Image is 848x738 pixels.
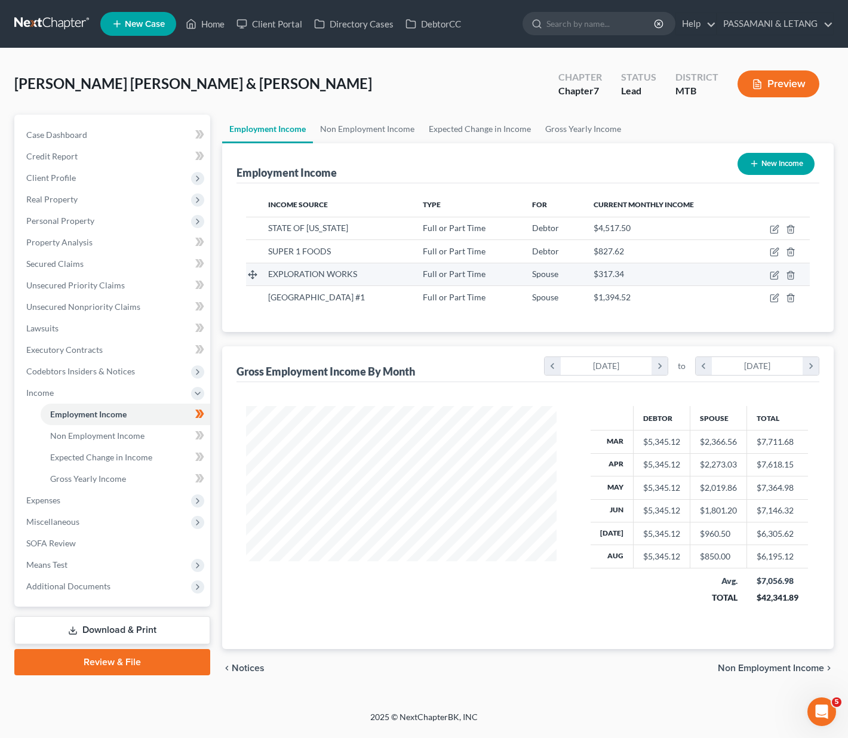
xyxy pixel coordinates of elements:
[14,649,210,675] a: Review & File
[26,323,59,333] span: Lawsuits
[26,259,84,269] span: Secured Claims
[545,357,561,375] i: chevron_left
[50,430,145,441] span: Non Employment Income
[222,115,313,143] a: Employment Income
[643,482,680,494] div: $5,345.12
[400,13,467,35] a: DebtorCC
[236,364,415,379] div: Gross Employment Income By Month
[14,616,210,644] a: Download & Print
[41,404,210,425] a: Employment Income
[268,223,348,233] span: STATE OF [US_STATE]
[591,430,634,453] th: Mar
[423,269,486,279] span: Full or Part Time
[268,200,328,209] span: Income Source
[824,663,834,673] i: chevron_right
[643,528,680,540] div: $5,345.12
[803,357,819,375] i: chevron_right
[26,280,125,290] span: Unsecured Priority Claims
[700,505,737,516] div: $1,801.20
[308,13,400,35] a: Directory Cases
[26,130,87,140] span: Case Dashboard
[700,575,738,587] div: Avg.
[26,194,78,204] span: Real Property
[26,173,76,183] span: Client Profile
[700,436,737,448] div: $2,366.56
[832,697,841,707] span: 5
[700,592,738,604] div: TOTAL
[268,246,331,256] span: SUPER 1 FOODS
[532,200,547,209] span: For
[717,13,833,35] a: PASSAMANI & LETANG
[591,545,634,568] th: Aug
[594,292,631,302] span: $1,394.52
[26,388,54,398] span: Income
[718,663,834,673] button: Non Employment Income chevron_right
[41,468,210,490] a: Gross Yearly Income
[26,581,110,591] span: Additional Documents
[125,20,165,29] span: New Case
[423,292,486,302] span: Full or Part Time
[17,296,210,318] a: Unsecured Nonpriority Claims
[17,533,210,554] a: SOFA Review
[17,146,210,167] a: Credit Report
[558,70,602,84] div: Chapter
[621,70,656,84] div: Status
[700,528,737,540] div: $960.50
[643,551,680,562] div: $5,345.12
[268,292,365,302] span: [GEOGRAPHIC_DATA] #1
[423,223,486,233] span: Full or Part Time
[561,357,652,375] div: [DATE]
[594,246,624,256] span: $827.62
[700,459,737,471] div: $2,273.03
[546,13,656,35] input: Search by name...
[621,84,656,98] div: Lead
[747,545,808,568] td: $6,195.12
[591,453,634,476] th: Apr
[422,115,538,143] a: Expected Change in Income
[643,459,680,471] div: $5,345.12
[532,246,559,256] span: Debtor
[222,663,265,673] button: chevron_left Notices
[594,269,624,279] span: $317.34
[17,124,210,146] a: Case Dashboard
[313,115,422,143] a: Non Employment Income
[747,476,808,499] td: $7,364.98
[594,200,694,209] span: Current Monthly Income
[594,85,599,96] span: 7
[17,339,210,361] a: Executory Contracts
[532,269,558,279] span: Spouse
[532,292,558,302] span: Spouse
[26,366,135,376] span: Codebtors Insiders & Notices
[591,476,634,499] th: May
[17,253,210,275] a: Secured Claims
[17,318,210,339] a: Lawsuits
[532,223,559,233] span: Debtor
[180,13,231,35] a: Home
[236,165,337,180] div: Employment Income
[26,538,76,548] span: SOFA Review
[643,505,680,516] div: $5,345.12
[712,357,803,375] div: [DATE]
[268,269,357,279] span: EXPLORATION WORKS
[538,115,628,143] a: Gross Yearly Income
[643,436,680,448] div: $5,345.12
[26,345,103,355] span: Executory Contracts
[423,200,441,209] span: Type
[690,406,747,430] th: Spouse
[17,232,210,253] a: Property Analysis
[652,357,668,375] i: chevron_right
[594,223,631,233] span: $4,517.50
[747,453,808,476] td: $7,618.15
[84,711,764,733] div: 2025 © NextChapterBK, INC
[747,522,808,545] td: $6,305.62
[738,153,815,175] button: New Income
[591,499,634,522] th: Jun
[26,516,79,527] span: Miscellaneous
[231,13,308,35] a: Client Portal
[696,357,712,375] i: chevron_left
[50,473,126,484] span: Gross Yearly Income
[26,495,60,505] span: Expenses
[675,84,718,98] div: MTB
[678,360,686,372] span: to
[50,452,152,462] span: Expected Change in Income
